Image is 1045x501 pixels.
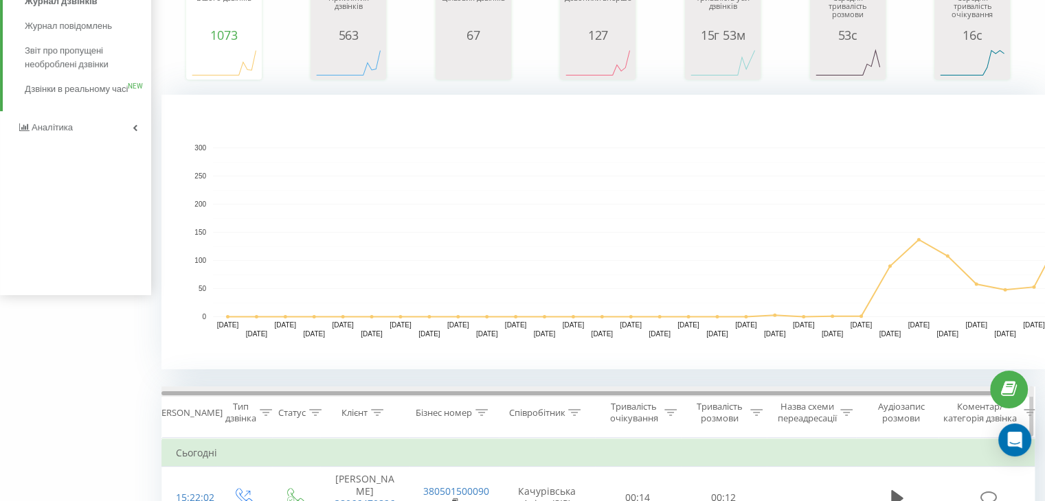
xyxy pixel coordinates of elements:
[217,321,239,329] text: [DATE]
[813,28,882,42] div: 53с
[25,19,112,33] span: Журнал повідомлень
[591,330,613,338] text: [DATE]
[693,401,747,424] div: Тривалість розмови
[822,330,844,338] text: [DATE]
[476,330,498,338] text: [DATE]
[246,330,268,338] text: [DATE]
[778,401,837,424] div: Назва схеми переадресації
[190,42,258,83] svg: A chart.
[813,42,882,83] svg: A chart.
[439,28,508,42] div: 67
[534,330,556,338] text: [DATE]
[194,229,206,236] text: 150
[25,44,144,71] span: Звіт про пропущені необроблені дзвінки
[25,82,128,96] span: Дзвінки в реальному часі
[607,401,661,424] div: Тривалість очікування
[938,28,1007,42] div: 16с
[225,401,256,424] div: Тип дзвінка
[25,14,151,38] a: Журнал повідомлень
[1023,321,1045,329] text: [DATE]
[936,330,958,338] text: [DATE]
[563,28,632,42] div: 127
[361,330,383,338] text: [DATE]
[332,321,354,329] text: [DATE]
[908,321,930,329] text: [DATE]
[25,38,151,77] a: Звіт про пропущені необроблені дзвінки
[194,200,206,208] text: 200
[508,407,565,419] div: Співробітник
[563,42,632,83] svg: A chart.
[190,28,258,42] div: 1073
[153,407,223,419] div: [PERSON_NAME]
[688,42,757,83] svg: A chart.
[868,401,934,424] div: Аудіозапис розмови
[202,313,206,321] text: 0
[303,330,325,338] text: [DATE]
[275,321,297,329] text: [DATE]
[879,330,901,338] text: [DATE]
[735,321,757,329] text: [DATE]
[32,122,73,132] span: Аналiтика
[390,321,412,329] text: [DATE]
[649,330,671,338] text: [DATE]
[505,321,527,329] text: [DATE]
[677,321,699,329] text: [DATE]
[194,257,206,264] text: 100
[764,330,786,338] text: [DATE]
[162,439,1042,467] td: Сьогодні
[563,321,585,329] text: [DATE]
[341,407,368,419] div: Клієнт
[194,172,206,180] text: 250
[940,401,1020,424] div: Коментар/категорія дзвінка
[706,330,728,338] text: [DATE]
[793,321,815,329] text: [DATE]
[851,321,873,329] text: [DATE]
[278,407,306,419] div: Статус
[965,321,987,329] text: [DATE]
[620,321,642,329] text: [DATE]
[416,407,472,419] div: Бізнес номер
[423,485,489,498] a: 380501500090
[439,42,508,83] svg: A chart.
[199,285,207,292] text: 50
[938,42,1007,83] svg: A chart.
[418,330,440,338] text: [DATE]
[25,77,151,102] a: Дзвінки в реальному часіNEW
[994,330,1016,338] text: [DATE]
[194,144,206,152] text: 300
[314,42,383,83] svg: A chart.
[688,28,757,42] div: 15г 53м
[998,423,1031,456] div: Open Intercom Messenger
[314,28,383,42] div: 563
[447,321,469,329] text: [DATE]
